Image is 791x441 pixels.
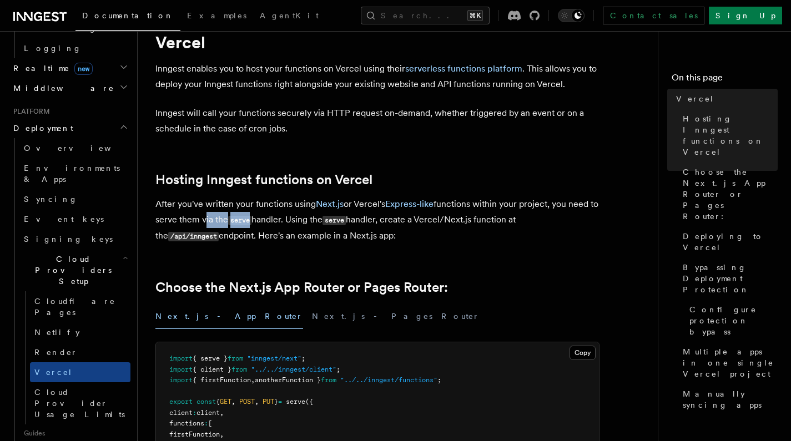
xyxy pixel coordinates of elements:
[683,113,778,158] span: Hosting Inngest functions on Vercel
[30,382,130,424] a: Cloud Provider Usage Limits
[30,291,130,322] a: Cloudflare Pages
[312,304,480,329] button: Next.js - Pages Router
[321,376,336,384] span: from
[437,376,441,384] span: ;
[197,409,220,417] span: client
[155,172,372,187] a: Hosting Inngest functions on Vercel
[220,398,231,405] span: GET
[672,89,778,109] a: Vercel
[361,7,490,24] button: Search...⌘K
[228,354,243,362] span: from
[155,32,599,52] h1: Vercel
[19,138,130,158] a: Overview
[603,7,704,24] a: Contact sales
[155,105,599,136] p: Inngest will call your functions securely via HTTP request on-demand, whether triggered by an eve...
[187,11,246,20] span: Examples
[255,398,259,405] span: ,
[82,11,174,20] span: Documentation
[9,118,130,138] button: Deployment
[340,376,437,384] span: "../../inngest/functions"
[169,409,193,417] span: client
[9,107,50,116] span: Platform
[155,61,599,92] p: Inngest enables you to host your functions on Vercel using their . This allows you to deploy your...
[678,109,778,162] a: Hosting Inngest functions on Vercel
[231,398,235,405] span: ,
[19,291,130,424] div: Cloud Providers Setup
[685,300,778,342] a: Configure protection bypass
[683,346,778,379] span: Multiple apps in one single Vercel project
[9,63,93,74] span: Realtime
[24,195,78,204] span: Syncing
[251,376,255,384] span: ,
[169,398,193,405] span: export
[19,189,130,209] a: Syncing
[193,376,251,384] span: { firstFunction
[24,215,104,224] span: Event keys
[30,322,130,342] a: Netlify
[19,229,130,249] a: Signing keys
[301,354,305,362] span: ;
[385,199,434,209] a: Express-like
[689,304,778,337] span: Configure protection bypass
[19,158,130,189] a: Environments & Apps
[34,388,125,419] span: Cloud Provider Usage Limits
[169,430,220,438] span: firstFunction
[323,216,346,225] code: serve
[34,297,115,317] span: Cloudflare Pages
[263,398,274,405] span: PUT
[193,366,231,373] span: { client }
[216,398,220,405] span: {
[253,3,325,30] a: AgentKit
[9,123,73,134] span: Deployment
[34,348,78,357] span: Render
[558,9,585,22] button: Toggle dark mode
[239,398,255,405] span: POST
[19,254,123,287] span: Cloud Providers Setup
[336,366,340,373] span: ;
[9,78,130,98] button: Middleware
[34,328,80,337] span: Netlify
[316,199,344,209] a: Next.js
[467,10,483,21] kbd: ⌘K
[169,376,193,384] span: import
[24,164,120,184] span: Environments & Apps
[9,58,130,78] button: Realtimenew
[208,419,212,427] span: [
[19,249,130,291] button: Cloud Providers Setup
[678,226,778,257] a: Deploying to Vercel
[678,162,778,226] a: Choose the Next.js App Router or Pages Router:
[683,166,778,222] span: Choose the Next.js App Router or Pages Router:
[19,209,130,229] a: Event keys
[570,346,596,360] button: Copy
[74,63,93,75] span: new
[169,354,193,362] span: import
[228,216,251,225] code: serve
[193,354,228,362] span: { serve }
[278,398,282,405] span: =
[672,71,778,89] h4: On this page
[9,83,114,94] span: Middleware
[24,144,138,153] span: Overview
[197,398,216,405] span: const
[247,354,301,362] span: "inngest/next"
[24,44,82,53] span: Logging
[168,232,219,241] code: /api/inngest
[709,7,782,24] a: Sign Up
[676,93,714,104] span: Vercel
[193,409,197,417] span: :
[683,231,778,253] span: Deploying to Vercel
[75,3,180,31] a: Documentation
[683,262,778,295] span: Bypassing Deployment Protection
[204,419,208,427] span: :
[305,398,313,405] span: ({
[169,366,193,373] span: import
[30,342,130,362] a: Render
[286,398,305,405] span: serve
[155,196,599,244] p: After you've written your functions using or Vercel's functions within your project, you need to ...
[255,376,321,384] span: anotherFunction }
[678,257,778,300] a: Bypassing Deployment Protection
[180,3,253,30] a: Examples
[30,362,130,382] a: Vercel
[169,419,204,427] span: functions
[405,63,522,74] a: serverless functions platform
